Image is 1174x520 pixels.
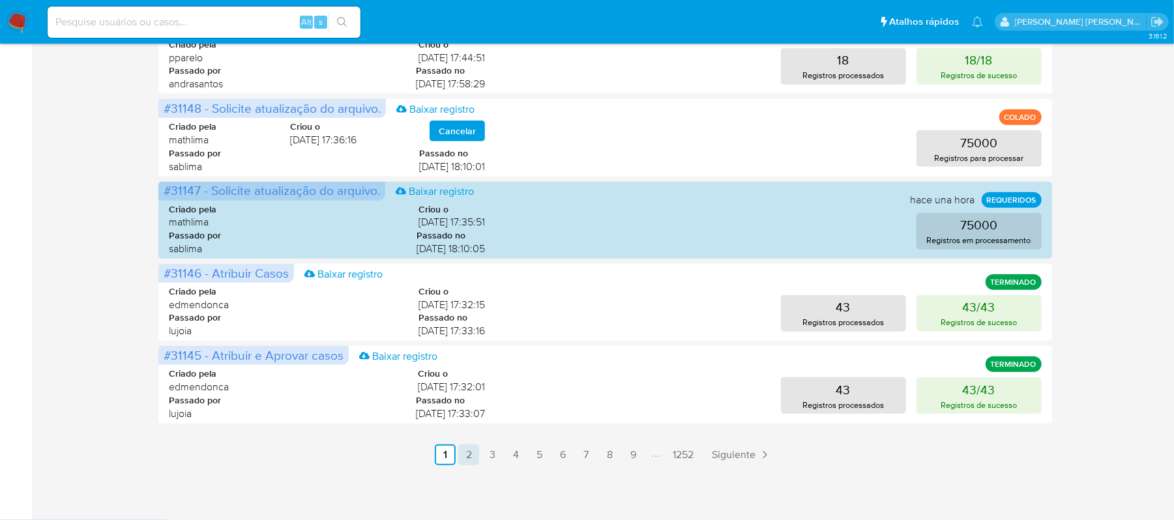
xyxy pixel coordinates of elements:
a: Sair [1151,15,1164,29]
span: 3.161.2 [1149,31,1167,41]
span: s [319,16,323,28]
p: sergina.neta@mercadolivre.com [1015,16,1147,28]
span: Atalhos rápidos [889,15,959,29]
span: Alt [301,16,312,28]
input: Pesquise usuários ou casos... [48,14,360,31]
a: Notificações [972,16,983,27]
button: search-icon [329,13,355,31]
